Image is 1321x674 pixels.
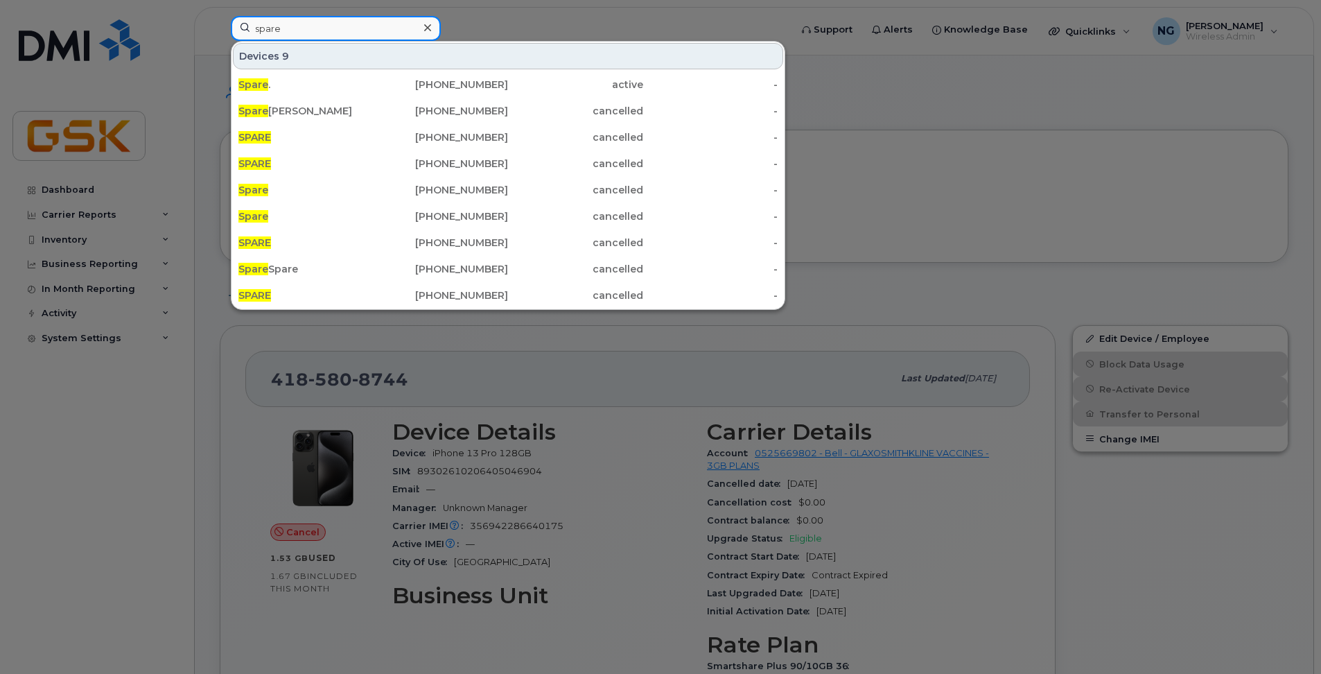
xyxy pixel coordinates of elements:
[233,72,783,97] a: Spare.[PHONE_NUMBER]active-
[238,78,268,91] span: Spare
[282,49,289,63] span: 9
[374,157,509,171] div: [PHONE_NUMBER]
[374,130,509,144] div: [PHONE_NUMBER]
[374,183,509,197] div: [PHONE_NUMBER]
[374,236,509,250] div: [PHONE_NUMBER]
[238,263,268,275] span: Spare
[508,104,643,118] div: cancelled
[643,130,778,144] div: -
[238,104,374,118] div: [PERSON_NAME]
[233,204,783,229] a: Spare[PHONE_NUMBER]cancelled-
[238,105,268,117] span: Spare
[643,104,778,118] div: -
[643,262,778,276] div: -
[508,183,643,197] div: cancelled
[643,183,778,197] div: -
[238,78,374,92] div: .
[233,230,783,255] a: SPARE[PHONE_NUMBER]cancelled-
[233,257,783,282] a: SpareSpare[PHONE_NUMBER]cancelled-
[508,78,643,92] div: active
[508,262,643,276] div: cancelled
[643,157,778,171] div: -
[508,157,643,171] div: cancelled
[238,184,268,196] span: Spare
[238,289,271,302] span: SPARE
[238,210,268,223] span: Spare
[374,78,509,92] div: [PHONE_NUMBER]
[238,236,271,249] span: SPARE
[643,236,778,250] div: -
[508,288,643,302] div: cancelled
[233,283,783,308] a: SPARE[PHONE_NUMBER]cancelled-
[643,209,778,223] div: -
[508,130,643,144] div: cancelled
[233,98,783,123] a: Spare[PERSON_NAME][PHONE_NUMBER]cancelled-
[374,262,509,276] div: [PHONE_NUMBER]
[643,288,778,302] div: -
[374,104,509,118] div: [PHONE_NUMBER]
[508,236,643,250] div: cancelled
[238,157,271,170] span: SPARE
[233,151,783,176] a: SPARE[PHONE_NUMBER]cancelled-
[233,125,783,150] a: SPARE[PHONE_NUMBER]cancelled-
[233,43,783,69] div: Devices
[508,209,643,223] div: cancelled
[374,209,509,223] div: [PHONE_NUMBER]
[374,288,509,302] div: [PHONE_NUMBER]
[643,78,778,92] div: -
[233,178,783,202] a: Spare[PHONE_NUMBER]cancelled-
[238,131,271,144] span: SPARE
[238,262,374,276] div: Spare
